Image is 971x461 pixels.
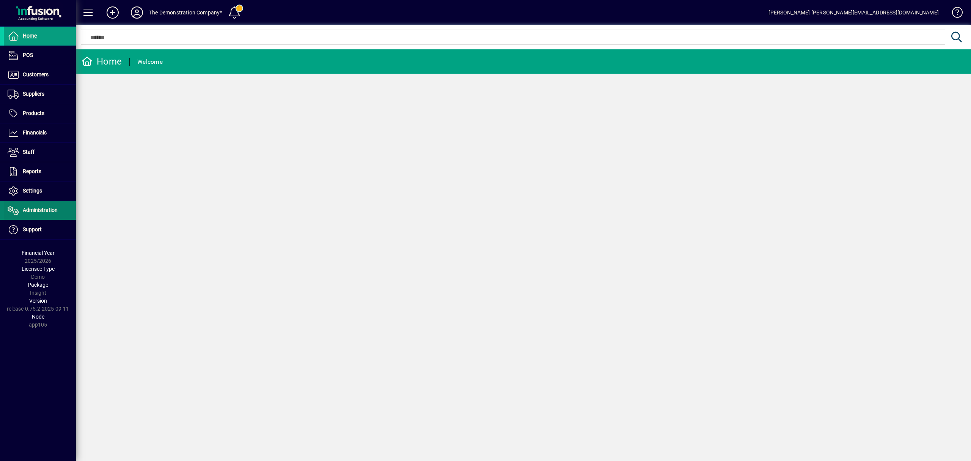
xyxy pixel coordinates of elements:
[137,56,163,68] div: Welcome
[4,143,76,162] a: Staff
[4,46,76,65] a: POS
[4,85,76,104] a: Suppliers
[125,6,149,19] button: Profile
[32,314,44,320] span: Node
[22,250,55,256] span: Financial Year
[23,168,41,174] span: Reports
[23,91,44,97] span: Suppliers
[23,129,47,136] span: Financials
[28,282,48,288] span: Package
[22,266,55,272] span: Licensee Type
[23,149,35,155] span: Staff
[23,226,42,232] span: Support
[23,207,58,213] span: Administration
[4,65,76,84] a: Customers
[82,55,122,68] div: Home
[23,71,49,77] span: Customers
[23,188,42,194] span: Settings
[768,6,939,19] div: [PERSON_NAME] [PERSON_NAME][EMAIL_ADDRESS][DOMAIN_NAME]
[946,2,962,26] a: Knowledge Base
[29,298,47,304] span: Version
[23,52,33,58] span: POS
[101,6,125,19] button: Add
[4,220,76,239] a: Support
[4,201,76,220] a: Administration
[149,6,222,19] div: The Demonstration Company*
[4,104,76,123] a: Products
[23,110,44,116] span: Products
[4,123,76,142] a: Financials
[4,162,76,181] a: Reports
[23,33,37,39] span: Home
[4,182,76,201] a: Settings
